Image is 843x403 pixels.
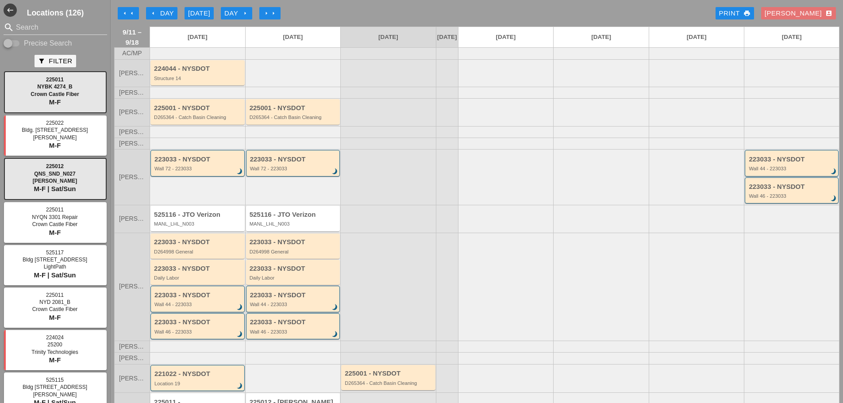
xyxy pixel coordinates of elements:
a: [DATE] [744,27,839,47]
div: Structure 14 [154,76,243,81]
button: Move Back 1 Week [118,7,139,19]
label: Precise Search [24,39,72,48]
span: [PERSON_NAME] [119,343,145,350]
div: Wall 44 - 223033 [749,166,836,171]
i: account_box [825,10,832,17]
div: Wall 72 - 223033 [250,166,338,171]
div: 221022 - NYSDOT [154,370,242,378]
div: D264998 General [154,249,243,254]
div: Filter [38,56,72,66]
div: 225001 - NYSDOT [345,370,433,377]
span: [PERSON_NAME] [119,375,145,382]
div: 223033 - NYSDOT [154,156,242,163]
span: M-F [49,98,61,106]
div: D264998 General [250,249,338,254]
span: Trinity Technologies [31,349,78,355]
span: Bldg [STREET_ADDRESS] [23,384,87,390]
i: brightness_3 [330,303,340,312]
i: arrow_left [121,10,128,17]
span: [PERSON_NAME] [119,109,145,115]
span: M-F [49,314,61,321]
div: 525116 - JTO Verizon [250,211,338,219]
i: brightness_3 [235,303,245,312]
div: 225001 - NYSDOT [250,104,338,112]
div: Day [150,8,174,19]
i: brightness_3 [235,330,245,339]
i: arrow_right [263,10,270,17]
i: arrow_left [128,10,135,17]
button: [PERSON_NAME] [761,7,836,19]
div: 223033 - NYSDOT [154,292,242,299]
div: D265364 - Catch Basin Cleaning [250,115,338,120]
div: 223033 - NYSDOT [154,319,242,326]
i: brightness_3 [829,167,839,177]
span: M-F | Sat/Sun [34,185,76,192]
a: [DATE] [150,27,245,47]
i: search [4,22,14,33]
div: 223033 - NYSDOT [154,265,243,273]
button: Filter [35,55,76,67]
div: Wall 46 - 223033 [749,193,836,199]
span: AC/MP [122,50,142,57]
span: NYQN 3301 Repair [32,214,77,220]
i: arrow_right [242,10,249,17]
div: 223033 - NYSDOT [250,265,338,273]
span: M-F [49,356,61,364]
a: [DATE] [649,27,744,47]
input: Search [16,20,95,35]
a: [DATE] [554,27,649,47]
div: 223033 - NYSDOT [154,238,243,246]
span: [PERSON_NAME] [119,355,145,361]
span: 225012 [46,163,64,169]
span: Crown Castle Fiber [32,306,78,312]
span: NYBK 4274_B [37,84,72,90]
div: 223033 - NYSDOT [250,292,338,299]
span: [PERSON_NAME] [119,140,145,147]
div: Enable Precise search to match search terms exactly. [4,38,107,49]
div: Daily Labor [154,275,243,280]
a: [DATE] [436,27,458,47]
span: NYD 2081_B [39,299,70,305]
i: filter_alt [38,58,45,65]
div: 223033 - NYSDOT [250,156,338,163]
a: Print [716,7,754,19]
span: Bldg. [STREET_ADDRESS] [22,127,88,133]
span: 525117 [46,249,64,256]
i: brightness_3 [330,330,340,339]
button: Shrink Sidebar [4,4,17,17]
span: [PERSON_NAME] [33,134,77,141]
i: west [4,4,17,17]
span: 25200 [47,342,62,348]
span: Crown Castle Fiber [31,91,79,97]
div: 223033 - NYSDOT [749,156,836,163]
button: Move Ahead 1 Week [259,7,281,19]
div: Daily Labor [250,275,338,280]
div: Location 19 [154,381,242,386]
i: arrow_left [150,10,157,17]
div: D265364 - Catch Basin Cleaning [154,115,243,120]
div: 223033 - NYSDOT [250,238,338,246]
div: [DATE] [188,8,210,19]
span: 225022 [46,120,64,126]
div: Day [224,8,249,19]
div: D265364 - Catch Basin Cleaning [345,380,433,386]
span: QNS_SND_N027 [34,171,75,177]
div: MANL_LHL_N003 [250,221,338,226]
i: brightness_3 [235,167,245,177]
span: LightPath [44,264,66,270]
span: 9/11 – 9/18 [119,27,145,47]
span: 225011 [46,292,64,298]
span: [PERSON_NAME] [119,215,145,222]
div: Wall 46 - 223033 [154,329,242,334]
span: M-F | Sat/Sun [34,271,76,279]
a: [DATE] [458,27,554,47]
div: [PERSON_NAME] [765,8,832,19]
div: Wall 46 - 223033 [250,329,338,334]
i: arrow_right [270,10,277,17]
div: 223033 - NYSDOT [250,319,338,326]
span: Crown Castle Fiber [32,221,78,227]
span: M-F [49,142,61,149]
a: [DATE] [341,27,436,47]
span: 525115 [46,377,64,383]
span: 224024 [46,334,64,341]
